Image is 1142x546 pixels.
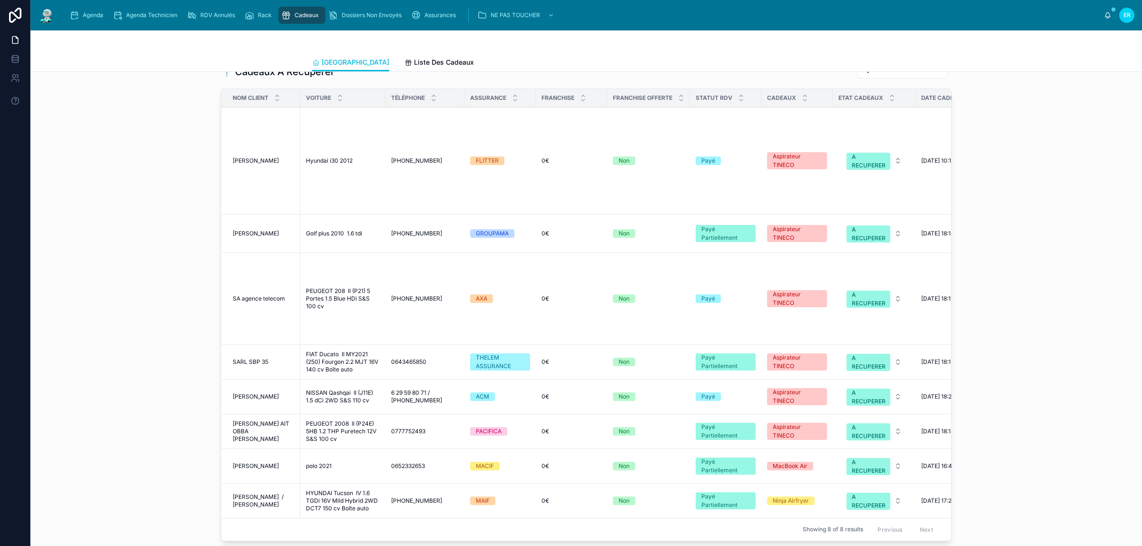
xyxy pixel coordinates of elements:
[233,393,295,400] a: [PERSON_NAME]
[470,392,530,401] a: ACM
[613,358,684,366] a: Non
[476,156,499,165] div: FLITTER
[767,152,827,169] a: Aspirateur TINECO
[312,54,389,72] a: [GEOGRAPHIC_DATA]
[839,488,909,514] button: Select Button
[613,229,684,238] a: Non
[233,420,295,443] a: [PERSON_NAME] AIT OBBA [PERSON_NAME]
[470,427,530,436] a: PACIFICA
[258,11,272,19] span: Rack
[767,388,827,405] a: Aspirateur TINECO
[391,497,459,505] a: [PHONE_NUMBER]
[391,389,459,404] a: 6 29 59 80 71 / [PHONE_NUMBER]
[306,489,380,512] a: HYUNDAI Tucson IV 1.6 TGDi 16V Mild Hybrid 2WD DCT7 150 cv Boîte auto
[619,462,630,470] div: Non
[391,462,425,470] span: 0652332653
[921,393,1020,400] a: [DATE] 18:27
[67,7,110,24] a: Agenda
[701,492,750,509] div: Payé Partiellement
[233,295,285,302] span: SA agence telecom
[619,229,630,238] div: Non
[233,358,295,366] a: SARL SBP 35
[233,157,279,165] span: [PERSON_NAME]
[921,230,954,237] span: [DATE] 18:15
[619,427,630,436] div: Non
[839,221,909,246] button: Select Button
[838,383,910,410] a: Select Button
[110,7,184,24] a: Agenda Technicien
[541,358,549,366] span: 0€
[921,497,1020,505] a: [DATE] 17:21
[541,428,601,435] a: 0€
[773,152,821,169] div: Aspirateur TINECO
[619,294,630,303] div: Non
[839,286,909,312] button: Select Button
[701,423,750,440] div: Payé Partiellement
[63,5,1104,26] div: scrollable content
[476,392,489,401] div: ACM
[391,157,459,165] a: [PHONE_NUMBER]
[852,354,886,371] div: A RECUPERER
[838,147,910,174] a: Select Button
[470,294,530,303] a: AXA
[391,230,459,237] a: [PHONE_NUMBER]
[921,428,1020,435] a: [DATE] 18:14
[696,458,756,475] a: Payé Partiellement
[391,295,442,302] span: [PHONE_NUMBER]
[921,157,955,165] span: [DATE] 10:18
[541,94,574,102] span: Franchise
[306,230,362,237] span: Golf plus 2010 1.6 tdi
[470,156,530,165] a: FLITTER
[306,351,380,373] span: FIAT Ducato II MY2021 (250) Fourgon 2.2 MJT 16V 140 cv Boîte auto
[839,384,909,409] button: Select Button
[470,229,530,238] a: GROUPAMA
[803,526,863,533] span: Showing 8 of 8 results
[342,11,402,19] span: Dossiers Non Envoyés
[476,462,494,470] div: MACIF
[38,8,55,23] img: App logo
[613,94,672,102] span: Franchise Offerte
[921,428,955,435] span: [DATE] 18:14
[476,427,502,436] div: PACIFICA
[470,497,530,505] a: MAIF
[767,290,827,307] a: Aspirateur TINECO
[322,58,389,67] span: [GEOGRAPHIC_DATA]
[921,295,1020,302] a: [DATE] 18:11
[391,230,442,237] span: [PHONE_NUMBER]
[838,220,910,247] a: Select Button
[408,7,463,24] a: Assurances
[306,230,380,237] a: Golf plus 2010 1.6 tdi
[306,157,380,165] a: Hyundai i30 2012
[541,393,549,400] span: 0€
[391,94,425,102] span: Téléphone
[701,392,715,401] div: Payé
[773,290,821,307] div: Aspirateur TINECO
[839,148,909,174] button: Select Button
[773,462,807,470] div: MacBook Air
[696,94,732,102] span: Statut RDV
[541,157,601,165] a: 0€
[921,94,1008,102] span: Date Cadeau En Commande
[921,358,954,366] span: [DATE] 18:15
[773,225,821,242] div: Aspirateur TINECO
[696,156,756,165] a: Payé
[391,428,459,435] a: 0777752493
[838,285,910,312] a: Select Button
[470,353,530,370] a: THELEM ASSURANCE
[696,423,756,440] a: Payé Partiellement
[126,11,177,19] span: Agenda Technicien
[200,11,235,19] span: RDV Annulés
[541,358,601,366] a: 0€
[619,392,630,401] div: Non
[767,497,827,505] a: Ninja Airfryer
[541,157,549,165] span: 0€
[541,230,549,237] span: 0€
[921,230,1020,237] a: [DATE] 18:15
[852,423,886,440] div: A RECUPERER
[613,497,684,505] a: Non
[619,358,630,366] div: Non
[852,458,886,475] div: A RECUPERER
[541,497,601,505] a: 0€
[391,462,459,470] a: 0652332653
